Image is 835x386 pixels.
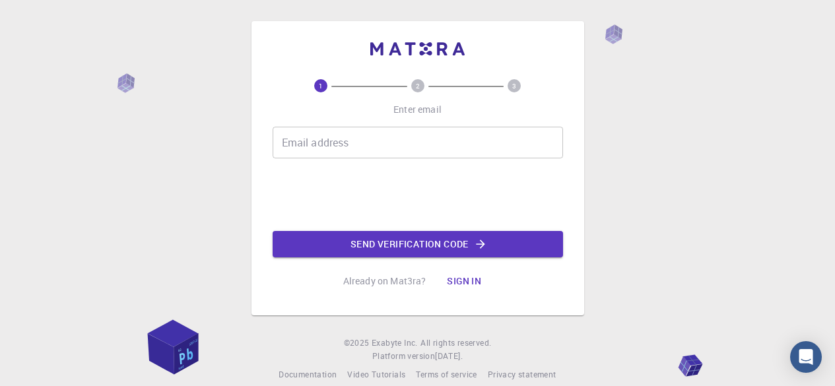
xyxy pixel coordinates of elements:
text: 3 [512,81,516,90]
span: Documentation [279,369,337,379]
div: Open Intercom Messenger [790,341,822,373]
a: [DATE]. [435,350,463,363]
a: Privacy statement [488,368,556,381]
a: Terms of service [416,368,477,381]
span: All rights reserved. [420,337,491,350]
span: Terms of service [416,369,477,379]
p: Enter email [393,103,442,116]
span: Platform version [372,350,435,363]
span: Exabyte Inc. [372,337,418,348]
span: © 2025 [344,337,372,350]
a: Documentation [279,368,337,381]
p: Already on Mat3ra? [343,274,426,288]
span: Privacy statement [488,369,556,379]
text: 2 [416,81,420,90]
a: Video Tutorials [347,368,405,381]
text: 1 [319,81,323,90]
span: Video Tutorials [347,369,405,379]
iframe: reCAPTCHA [317,169,518,220]
button: Send verification code [273,231,563,257]
span: [DATE] . [435,350,463,361]
a: Exabyte Inc. [372,337,418,350]
button: Sign in [436,268,492,294]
